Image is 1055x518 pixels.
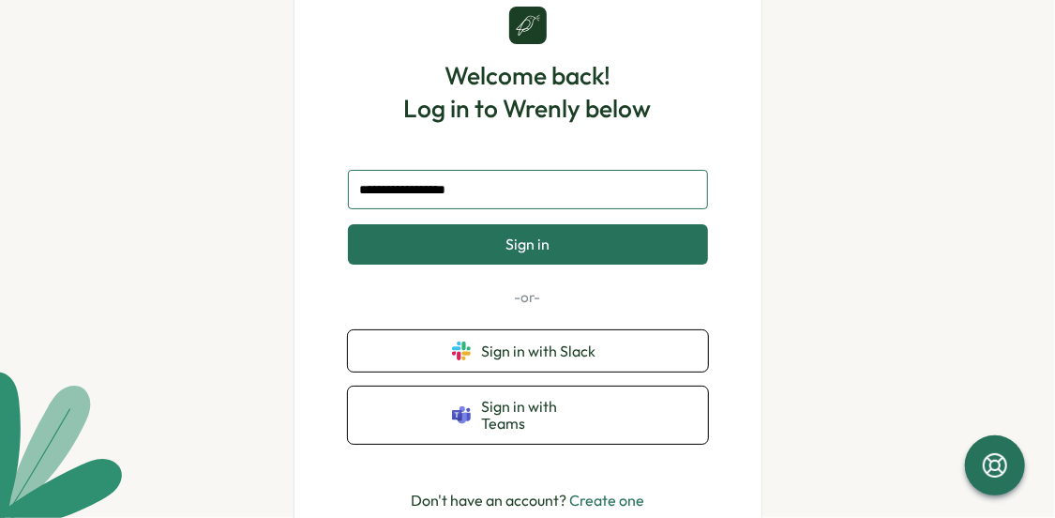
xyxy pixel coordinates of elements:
span: Sign in with Teams [482,398,604,433]
h1: Welcome back! Log in to Wrenly below [404,59,652,125]
button: Sign in with Slack [348,330,708,372]
a: Create one [569,491,644,510]
p: -or- [348,287,708,308]
p: Don't have an account? [411,489,644,512]
button: Sign in with Teams [348,387,708,444]
span: Sign in [505,236,550,252]
span: Sign in with Slack [482,343,604,359]
button: Sign in [348,224,708,264]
